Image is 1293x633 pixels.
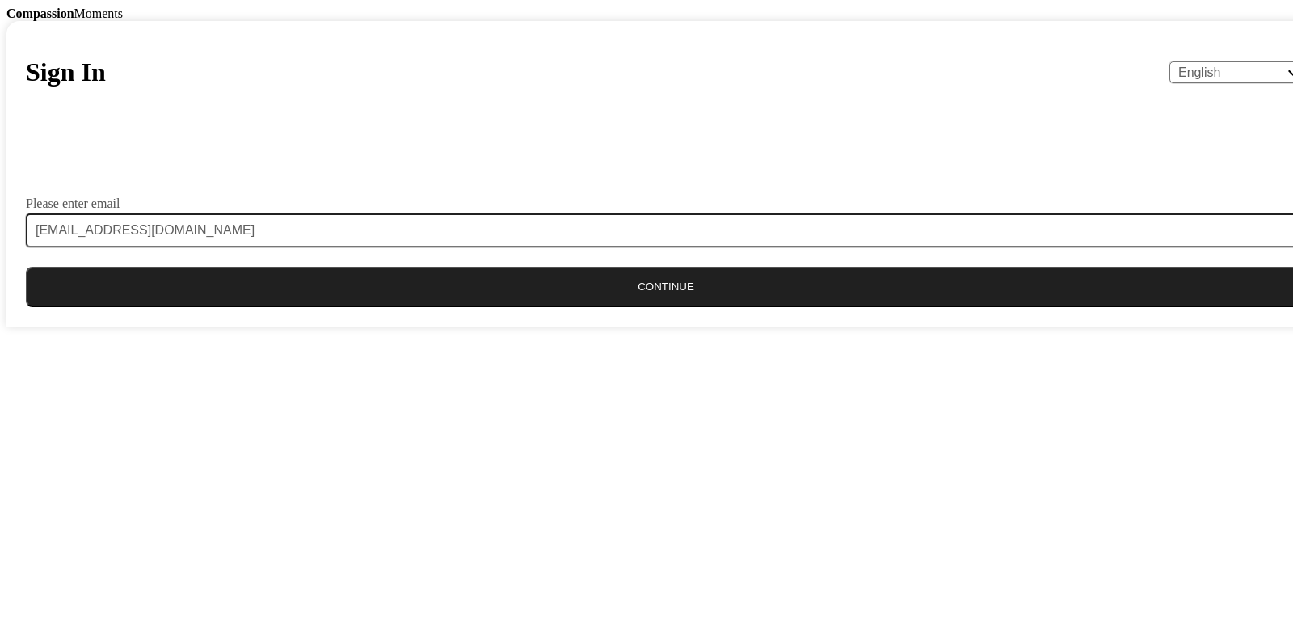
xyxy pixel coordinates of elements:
label: Please enter email [26,197,120,210]
div: Moments [6,6,1287,21]
h1: Sign In [26,57,106,87]
b: Compassion [6,6,74,20]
